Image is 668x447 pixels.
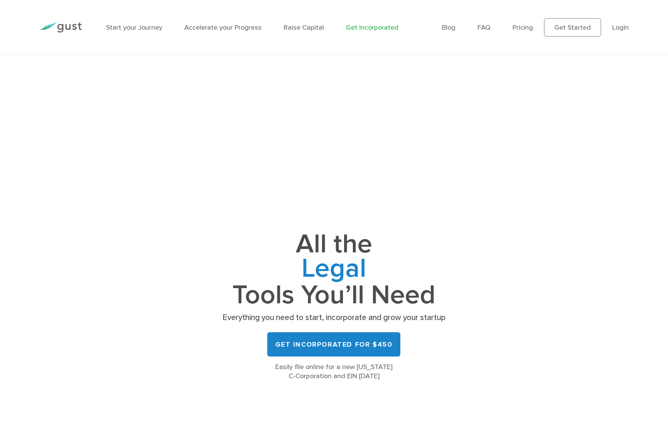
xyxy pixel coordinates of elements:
a: Get Incorporated for $450 [267,332,400,357]
a: Raise Capital [284,24,324,32]
a: Get Started [544,18,601,36]
a: Get Incorporated [346,24,398,32]
a: FAQ [478,24,490,32]
a: Blog [442,24,455,32]
p: Everything you need to start, incorporate and grow your startup [220,312,448,323]
span: Legal [220,257,448,283]
img: Gust Logo [39,22,82,33]
div: Easily file online for a new [US_STATE] C-Corporation and EIN [DATE] [220,363,448,381]
a: Pricing [513,24,533,32]
a: Accelerate your Progress [184,24,262,32]
a: Login [612,24,629,32]
h1: All the Tools You’ll Need [220,232,448,307]
a: Start your Journey [106,24,162,32]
